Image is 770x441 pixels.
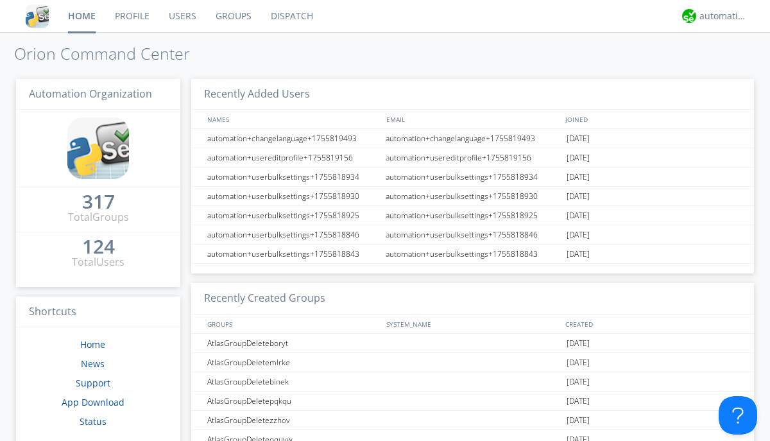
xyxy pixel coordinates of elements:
[191,129,754,148] a: automation+changelanguage+1755819493automation+changelanguage+1755819493[DATE]
[191,206,754,225] a: automation+userbulksettings+1755818925automation+userbulksettings+1755818925[DATE]
[82,240,115,255] a: 124
[191,372,754,392] a: AtlasGroupDeletebinek[DATE]
[204,206,382,225] div: automation+userbulksettings+1755818925
[62,396,124,408] a: App Download
[76,377,110,389] a: Support
[16,297,180,328] h3: Shortcuts
[567,353,590,372] span: [DATE]
[682,9,696,23] img: d2d01cd9b4174d08988066c6d424eccd
[567,187,590,206] span: [DATE]
[204,129,382,148] div: automation+changelanguage+1755819493
[204,110,380,128] div: NAMES
[567,334,590,353] span: [DATE]
[26,4,49,28] img: cddb5a64eb264b2086981ab96f4c1ba7
[204,372,382,391] div: AtlasGroupDeletebinek
[191,353,754,372] a: AtlasGroupDeletemlrke[DATE]
[567,245,590,264] span: [DATE]
[567,168,590,187] span: [DATE]
[191,187,754,206] a: automation+userbulksettings+1755818930automation+userbulksettings+1755818930[DATE]
[191,245,754,264] a: automation+userbulksettings+1755818843automation+userbulksettings+1755818843[DATE]
[80,338,105,350] a: Home
[204,315,380,333] div: GROUPS
[204,225,382,244] div: automation+userbulksettings+1755818846
[382,129,563,148] div: automation+changelanguage+1755819493
[382,245,563,263] div: automation+userbulksettings+1755818843
[82,195,115,208] div: 317
[80,415,107,428] a: Status
[567,148,590,168] span: [DATE]
[699,10,748,22] div: automation+atlas
[191,79,754,110] h3: Recently Added Users
[204,334,382,352] div: AtlasGroupDeleteboryt
[81,358,105,370] a: News
[204,148,382,167] div: automation+usereditprofile+1755819156
[567,392,590,411] span: [DATE]
[383,110,562,128] div: EMAIL
[204,411,382,429] div: AtlasGroupDeletezzhov
[191,148,754,168] a: automation+usereditprofile+1755819156automation+usereditprofile+1755819156[DATE]
[191,283,754,315] h3: Recently Created Groups
[567,225,590,245] span: [DATE]
[382,225,563,244] div: automation+userbulksettings+1755818846
[204,187,382,205] div: automation+userbulksettings+1755818930
[562,315,742,333] div: CREATED
[82,240,115,253] div: 124
[68,210,129,225] div: Total Groups
[72,255,124,270] div: Total Users
[82,195,115,210] a: 317
[191,334,754,353] a: AtlasGroupDeleteboryt[DATE]
[191,225,754,245] a: automation+userbulksettings+1755818846automation+userbulksettings+1755818846[DATE]
[719,396,757,435] iframe: Toggle Customer Support
[562,110,742,128] div: JOINED
[204,168,382,186] div: automation+userbulksettings+1755818934
[191,411,754,430] a: AtlasGroupDeletezzhov[DATE]
[567,129,590,148] span: [DATE]
[382,148,563,167] div: automation+usereditprofile+1755819156
[204,392,382,410] div: AtlasGroupDeletepqkqu
[191,168,754,187] a: automation+userbulksettings+1755818934automation+userbulksettings+1755818934[DATE]
[382,187,563,205] div: automation+userbulksettings+1755818930
[382,206,563,225] div: automation+userbulksettings+1755818925
[29,87,152,101] span: Automation Organization
[567,411,590,430] span: [DATE]
[204,245,382,263] div: automation+userbulksettings+1755818843
[567,206,590,225] span: [DATE]
[67,117,129,179] img: cddb5a64eb264b2086981ab96f4c1ba7
[204,353,382,372] div: AtlasGroupDeletemlrke
[382,168,563,186] div: automation+userbulksettings+1755818934
[567,372,590,392] span: [DATE]
[383,315,562,333] div: SYSTEM_NAME
[191,392,754,411] a: AtlasGroupDeletepqkqu[DATE]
